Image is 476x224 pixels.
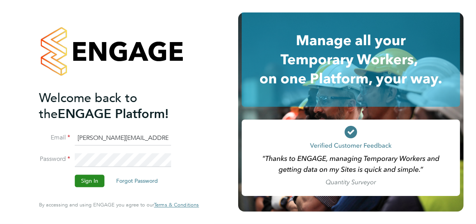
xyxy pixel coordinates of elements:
label: Password [39,155,70,164]
button: Sign In [75,175,104,187]
a: Terms & Conditions [154,202,199,208]
input: Enter your work email... [75,131,171,145]
label: Email [39,134,70,142]
span: Welcome back to the [39,90,137,122]
button: Forgot Password [110,175,164,187]
h2: ENGAGE Platform! [39,90,191,122]
span: By accessing and using ENGAGE you agree to our [39,202,199,208]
